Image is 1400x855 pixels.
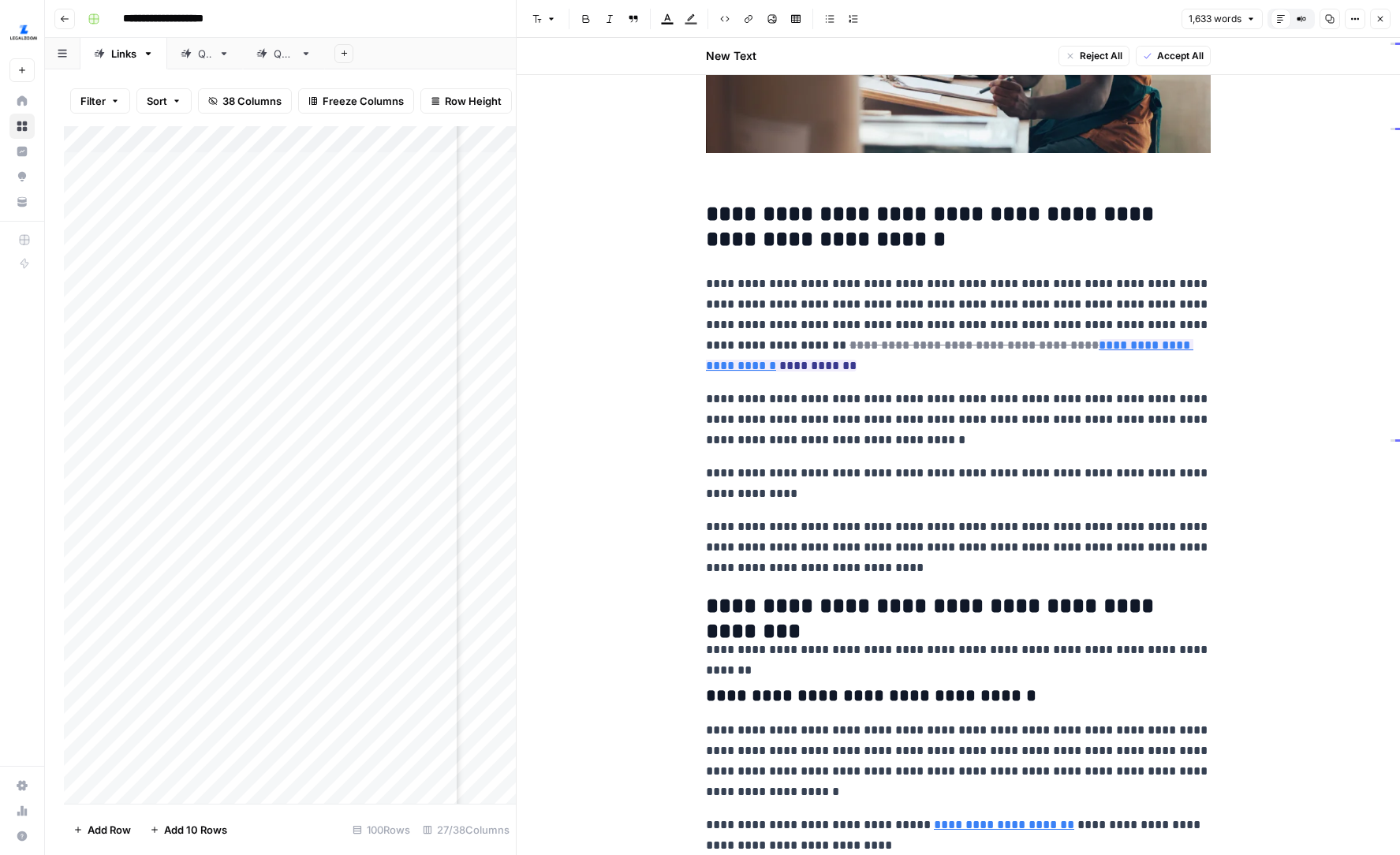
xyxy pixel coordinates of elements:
[140,817,237,842] button: Add 10 Rows
[445,93,502,109] span: Row Height
[88,822,131,838] span: Add Row
[9,18,38,47] img: LegalZoom Logo
[198,46,212,62] div: QA
[298,88,414,114] button: Freeze Columns
[274,46,294,62] div: QA2
[346,817,416,842] div: 100 Rows
[198,88,292,114] button: 38 Columns
[1080,49,1122,63] span: Reject All
[167,38,243,69] a: QA
[1058,46,1129,66] button: Reject All
[1189,12,1241,26] span: 1,633 words
[1182,9,1263,29] button: 1,633 words
[9,189,35,215] a: Your Data
[1157,49,1204,63] span: Accept All
[9,823,35,849] button: Help + Support
[706,48,756,64] h2: New Text
[136,88,192,114] button: Sort
[1136,46,1211,66] button: Accept All
[111,46,136,62] div: Links
[80,93,106,109] span: Filter
[416,817,516,842] div: 27/38 Columns
[9,798,35,823] a: Usage
[64,817,140,842] button: Add Row
[9,164,35,189] a: Opportunities
[9,88,35,114] a: Home
[9,139,35,164] a: Insights
[9,13,35,52] button: Workspace: LegalZoom
[9,773,35,798] a: Settings
[80,38,167,69] a: Links
[243,38,325,69] a: QA2
[222,93,282,109] span: 38 Columns
[70,88,130,114] button: Filter
[9,114,35,139] a: Browse
[164,822,227,838] span: Add 10 Rows
[147,93,167,109] span: Sort
[420,88,512,114] button: Row Height
[323,93,404,109] span: Freeze Columns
